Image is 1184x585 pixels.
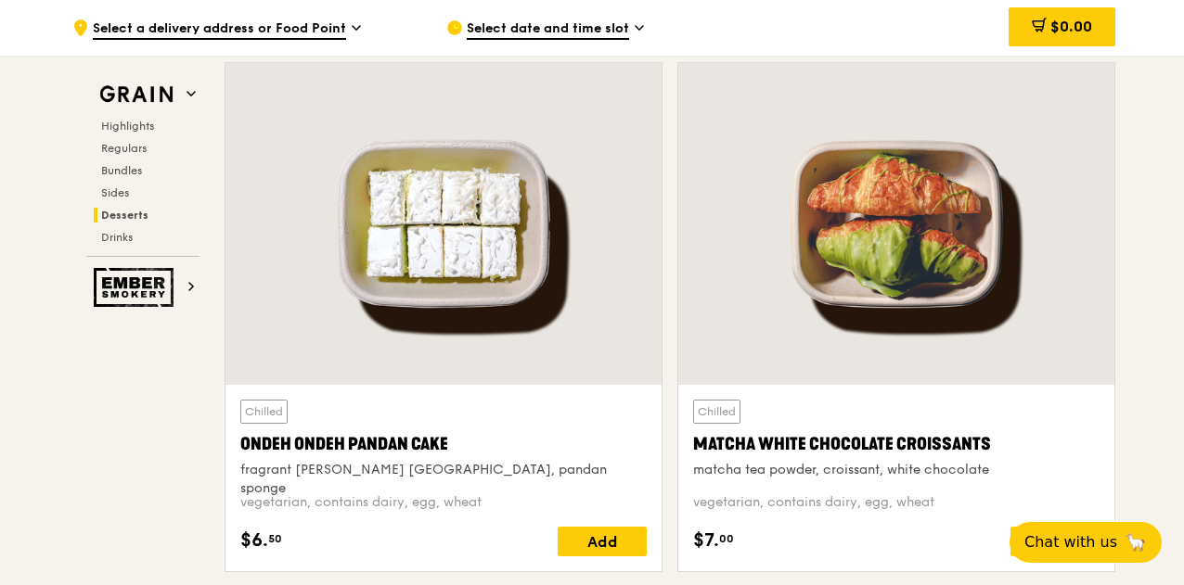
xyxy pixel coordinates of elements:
img: Grain web logo [94,78,179,111]
span: Regulars [101,142,147,155]
div: fragrant [PERSON_NAME] [GEOGRAPHIC_DATA], pandan sponge [240,461,647,498]
span: Select a delivery address or Food Point [93,19,346,40]
span: Chat with us [1024,531,1117,553]
span: Select date and time slot [467,19,629,40]
span: Drinks [101,231,133,244]
span: 50 [268,531,282,546]
span: Sides [101,186,129,199]
span: $7. [693,527,719,554]
div: Matcha White Chocolate Croissants [693,431,1100,457]
div: vegetarian, contains dairy, egg, wheat [693,493,1100,512]
img: Ember Smokery web logo [94,268,179,307]
div: vegetarian, contains dairy, egg, wheat [240,493,647,512]
span: Desserts [101,209,148,222]
div: Chilled [693,400,740,424]
span: 🦙 [1125,531,1147,553]
div: Chilled [240,400,288,424]
button: Chat with us🦙 [1010,522,1162,563]
span: Bundles [101,164,142,177]
span: 00 [719,531,734,546]
div: Add [558,527,647,556]
span: $0.00 [1050,18,1092,35]
div: matcha tea powder, croissant, white chocolate [693,461,1100,479]
span: Highlights [101,120,154,133]
div: Ondeh Ondeh Pandan Cake [240,431,647,457]
span: $6. [240,527,268,554]
div: Add [1010,527,1100,556]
